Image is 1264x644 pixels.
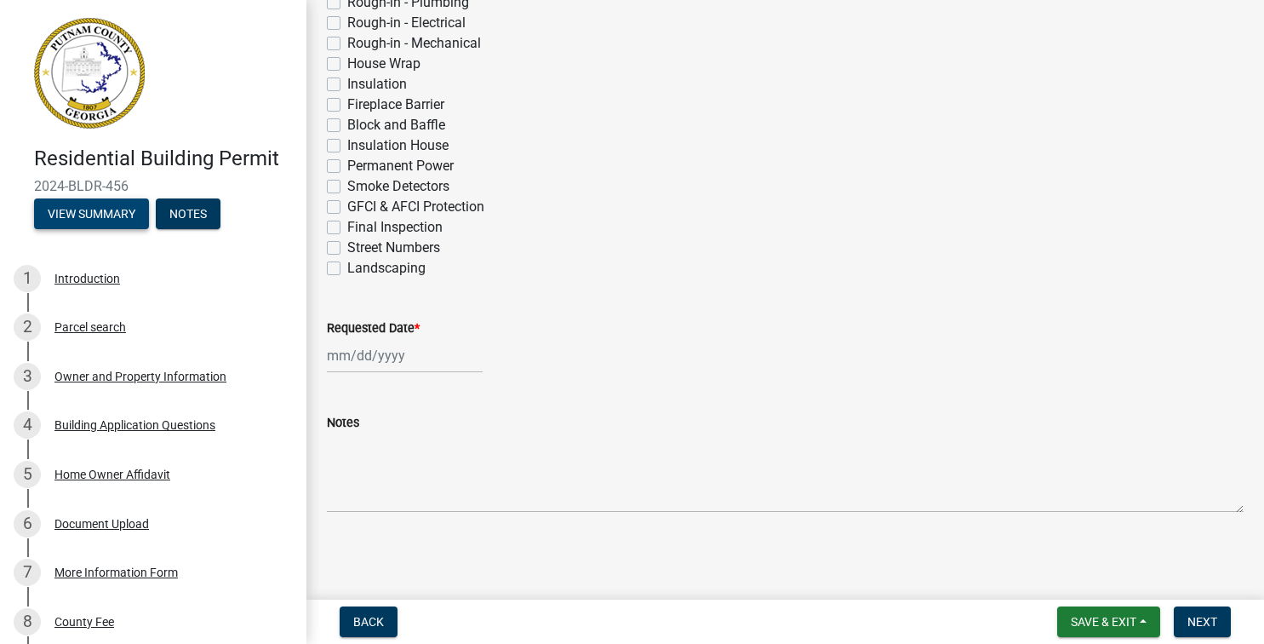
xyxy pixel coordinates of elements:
[54,469,170,480] div: Home Owner Affidavit
[156,208,220,221] wm-modal-confirm: Notes
[347,33,481,54] label: Rough-in - Mechanical
[327,417,359,429] label: Notes
[54,419,215,431] div: Building Application Questions
[1057,607,1160,637] button: Save & Exit
[14,461,41,488] div: 5
[34,208,149,221] wm-modal-confirm: Summary
[54,566,178,578] div: More Information Form
[54,371,226,382] div: Owner and Property Information
[54,616,114,628] div: County Fee
[14,559,41,586] div: 7
[327,323,420,335] label: Requested Date
[1187,615,1217,629] span: Next
[347,156,454,176] label: Permanent Power
[347,74,407,95] label: Insulation
[156,198,220,229] button: Notes
[34,178,272,194] span: 2024-BLDR-456
[14,510,41,538] div: 6
[1071,615,1136,629] span: Save & Exit
[353,615,384,629] span: Back
[347,115,445,135] label: Block and Baffle
[327,338,483,373] input: mm/dd/yyyy
[347,54,420,74] label: House Wrap
[347,197,484,217] label: GFCI & AFCI Protection
[347,135,449,156] label: Insulation House
[347,238,440,258] label: Street Numbers
[347,95,444,115] label: Fireplace Barrier
[34,147,293,171] h4: Residential Building Permit
[347,13,466,33] label: Rough-in - Electrical
[347,258,426,279] label: Landscaping
[14,313,41,341] div: 2
[14,608,41,635] div: 8
[347,176,449,197] label: Smoke Detectors
[1174,607,1231,637] button: Next
[347,217,443,238] label: Final Inspection
[14,411,41,439] div: 4
[54,321,126,333] div: Parcel search
[34,18,145,129] img: Putnam County, Georgia
[54,273,120,285] div: Introduction
[14,363,41,390] div: 3
[14,265,41,292] div: 1
[34,198,149,229] button: View Summary
[340,607,398,637] button: Back
[54,518,149,530] div: Document Upload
